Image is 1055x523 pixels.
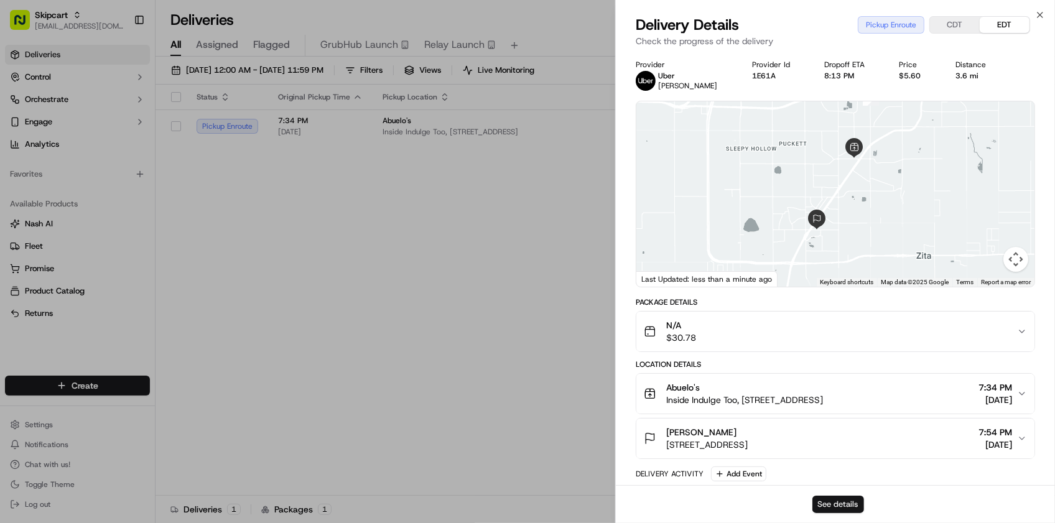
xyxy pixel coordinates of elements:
div: 8:13 PM [824,71,879,81]
a: 📗Knowledge Base [7,175,100,198]
span: [STREET_ADDRESS] [666,438,748,451]
span: [DATE] [978,394,1012,406]
span: API Documentation [118,180,200,193]
span: N/A [666,319,696,331]
a: Terms (opens in new tab) [956,279,974,285]
span: Abuelo's [666,381,700,394]
button: EDT [980,17,1029,33]
div: 💻 [105,182,115,192]
p: Welcome 👋 [12,50,226,70]
span: $30.78 [666,331,696,344]
button: Start new chat [211,123,226,137]
span: Delivery Details [636,15,739,35]
span: Knowledge Base [25,180,95,193]
div: 📗 [12,182,22,192]
div: We're available if you need us! [42,131,157,141]
div: Provider [636,60,732,70]
div: Delivery Activity [636,469,704,479]
span: [PERSON_NAME] [658,81,717,91]
button: [PERSON_NAME][STREET_ADDRESS]7:54 PM[DATE] [636,419,1034,458]
a: 💻API Documentation [100,175,205,198]
img: 1736555255976-a54dd68f-1ca7-489b-9aae-adbdc363a1c4 [12,119,35,141]
div: Price [899,60,936,70]
span: [PERSON_NAME] [666,426,737,438]
p: Uber [658,71,717,81]
span: Inside Indulge Too, [STREET_ADDRESS] [666,394,823,406]
div: Provider Id [752,60,804,70]
button: Add Event [711,466,766,481]
img: uber-new-logo.jpeg [636,71,656,91]
button: 1E61A [752,71,776,81]
span: Map data ©2025 Google [881,279,949,285]
img: Google [639,271,681,287]
div: Start new chat [42,119,204,131]
a: Report a map error [981,279,1031,285]
div: Location Details [636,359,1035,369]
button: CDT [930,17,980,33]
div: $5.60 [899,71,936,81]
button: Abuelo'sInside Indulge Too, [STREET_ADDRESS]7:34 PM[DATE] [636,374,1034,414]
button: N/A$30.78 [636,312,1034,351]
span: Pylon [124,211,151,220]
img: Nash [12,12,37,37]
button: Map camera controls [1003,247,1028,272]
span: 7:34 PM [978,381,1012,394]
span: [DATE] [978,438,1012,451]
a: Powered byPylon [88,210,151,220]
p: Check the progress of the delivery [636,35,1035,47]
div: Distance [955,60,1000,70]
div: Last Updated: less than a minute ago [636,271,778,287]
div: Dropoff ETA [824,60,879,70]
button: Keyboard shortcuts [820,278,873,287]
a: Open this area in Google Maps (opens a new window) [639,271,681,287]
div: 3.6 mi [955,71,1000,81]
div: Package Details [636,297,1035,307]
input: Got a question? Start typing here... [32,80,224,93]
span: 7:54 PM [978,426,1012,438]
button: See details [812,496,864,513]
